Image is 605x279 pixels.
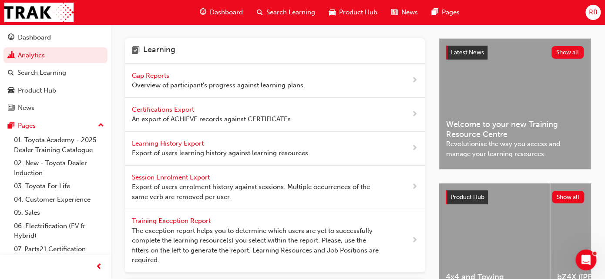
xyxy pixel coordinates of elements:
span: Pages [442,7,460,17]
span: Training Exception Report [132,217,212,225]
a: 05. Sales [10,206,108,219]
span: Welcome to your new Training Resource Centre [446,120,584,139]
a: 07. Parts21 Certification [10,242,108,256]
a: pages-iconPages [425,3,467,21]
span: Product Hub [339,7,377,17]
span: Overview of participant's progress against learning plans. [132,80,305,90]
span: An export of ACHIEVE records against CERTIFICATEs. [132,114,292,124]
span: news-icon [391,7,398,18]
span: next-icon [411,75,418,86]
a: Dashboard [3,30,108,46]
span: News [401,7,418,17]
span: Revolutionise the way you access and manage your learning resources. [446,139,584,159]
span: Certifications Export [132,106,196,113]
button: Pages [3,118,108,134]
span: Session Enrolment Export [132,173,212,181]
span: Dashboard [210,7,243,17]
button: RB [585,5,601,20]
div: Dashboard [18,33,51,43]
button: Show all [552,191,585,203]
a: car-iconProduct Hub [322,3,384,21]
a: Product Hub [3,83,108,99]
button: DashboardAnalyticsSearch LearningProduct HubNews [3,28,108,118]
span: Gap Reports [132,72,171,80]
a: News [3,100,108,116]
span: guage-icon [200,7,206,18]
span: next-icon [411,109,418,120]
span: Export of users enrolment history against sessions. Multiple occurrences of the same verb are rem... [132,182,383,202]
span: learning-icon [132,45,140,56]
div: Product Hub [18,86,56,96]
a: Gap Reports Overview of participant's progress against learning plans.next-icon [125,64,425,98]
div: Search Learning [17,68,66,78]
button: Show all [551,46,584,59]
span: prev-icon [96,262,102,272]
a: Latest NewsShow all [446,46,584,60]
a: Certifications Export An export of ACHIEVE records against CERTIFICATEs.next-icon [125,98,425,132]
span: news-icon [8,104,14,112]
span: next-icon [411,143,418,154]
a: 06. Electrification (EV & Hybrid) [10,219,108,242]
a: 01. Toyota Academy - 2025 Dealer Training Catalogue [10,133,108,156]
a: 04. Customer Experience [10,193,108,206]
span: Product Hub [450,193,484,201]
span: up-icon [98,120,104,131]
span: The exception report helps you to determine which users are yet to successfully complete the lear... [132,226,383,265]
a: Learning History Export Export of users learning history against learning resources.next-icon [125,132,425,166]
iframe: Intercom live chat [575,249,596,270]
span: chart-icon [8,52,14,60]
a: Latest NewsShow allWelcome to your new Training Resource CentreRevolutionise the way you access a... [439,38,591,169]
span: pages-icon [432,7,438,18]
span: Latest News [451,49,484,56]
a: news-iconNews [384,3,425,21]
a: Training Exception Report The exception report helps you to determine which users are yet to succ... [125,209,425,272]
h4: Learning [143,45,175,56]
a: 02. New - Toyota Dealer Induction [10,156,108,179]
a: guage-iconDashboard [193,3,250,21]
span: search-icon [257,7,263,18]
span: next-icon [411,235,418,246]
a: Search Learning [3,65,108,81]
span: RB [588,7,597,17]
span: search-icon [8,69,14,77]
span: Export of users learning history against learning resources. [132,148,310,158]
span: car-icon [8,87,14,95]
span: next-icon [411,182,418,193]
div: Pages [18,121,36,131]
a: Product HubShow all [446,190,584,204]
span: Learning History Export [132,139,205,147]
span: guage-icon [8,34,14,42]
div: News [18,103,34,113]
span: pages-icon [8,122,14,130]
img: Trak [4,3,74,22]
a: Session Enrolment Export Export of users enrolment history against sessions. Multiple occurrences... [125,166,425,209]
span: Search Learning [266,7,315,17]
a: search-iconSearch Learning [250,3,322,21]
a: 03. Toyota For Life [10,179,108,193]
span: car-icon [329,7,336,18]
a: Analytics [3,47,108,63]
